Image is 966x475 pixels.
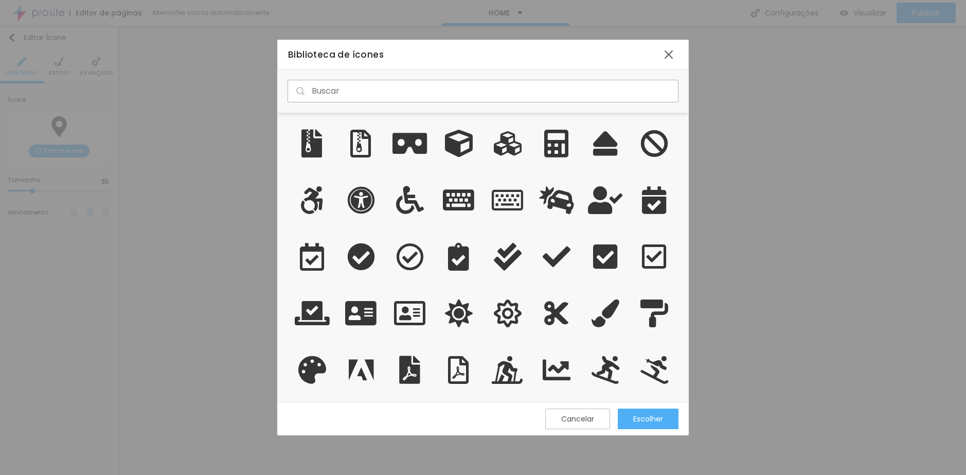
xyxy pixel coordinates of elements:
[633,415,663,423] div: Escolher
[561,415,594,423] div: Cancelar
[277,113,689,402] div: grid
[288,48,659,61] div: Biblioteca de ícones
[545,409,610,429] button: Cancelar
[296,87,305,95] img: Icone
[618,409,678,429] button: Escolher
[288,80,678,102] input: Buscar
